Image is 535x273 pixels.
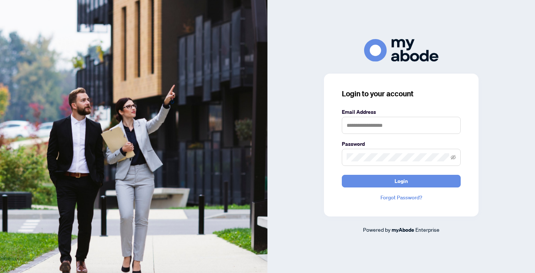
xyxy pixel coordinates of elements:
span: Enterprise [415,226,440,233]
a: Forgot Password? [342,193,461,202]
img: ma-logo [364,39,438,62]
span: Login [395,175,408,187]
button: Login [342,175,461,187]
span: eye-invisible [451,155,456,160]
label: Password [342,140,461,148]
h3: Login to your account [342,89,461,99]
label: Email Address [342,108,461,116]
span: Powered by [363,226,390,233]
a: myAbode [392,226,414,234]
